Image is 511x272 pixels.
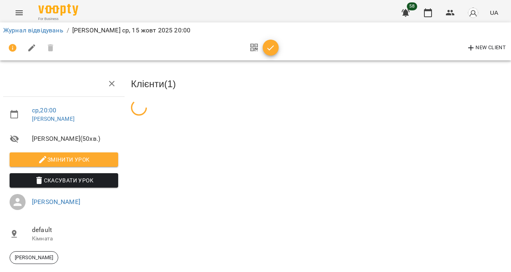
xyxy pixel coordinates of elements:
li: / [67,26,69,35]
p: [PERSON_NAME] ср, 15 жовт 2025 20:00 [72,26,190,35]
a: [PERSON_NAME] [32,198,80,206]
p: Кімната [32,235,118,243]
img: avatar_s.png [467,7,479,18]
h3: Клієнти ( 1 ) [131,79,508,89]
span: For Business [38,16,78,22]
button: Скасувати Урок [10,173,118,188]
span: 58 [407,2,417,10]
nav: breadcrumb [3,26,508,35]
button: New Client [464,42,508,54]
span: Змінити урок [16,155,112,164]
a: [PERSON_NAME] [32,116,75,122]
span: New Client [466,43,506,53]
a: ср , 20:00 [32,106,56,114]
span: [PERSON_NAME] [10,254,58,261]
button: Menu [10,3,29,22]
span: Скасувати Урок [16,176,112,185]
div: [PERSON_NAME] [10,251,58,264]
span: default [32,225,118,235]
button: UA [487,5,501,20]
img: Voopty Logo [38,4,78,16]
a: Журнал відвідувань [3,26,63,34]
button: Змінити урок [10,152,118,167]
span: UA [490,8,498,17]
span: [PERSON_NAME] ( 50 хв. ) [32,134,118,144]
